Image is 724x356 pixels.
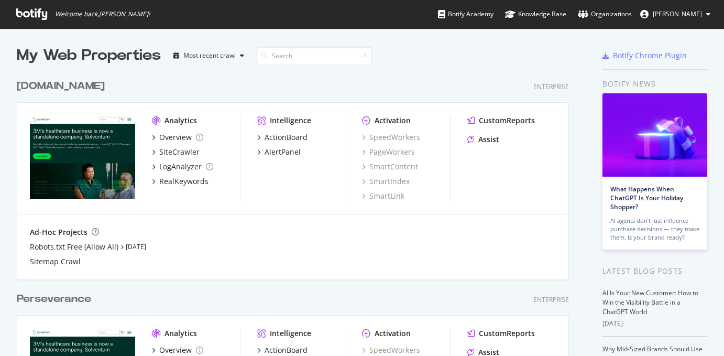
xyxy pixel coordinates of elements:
div: Assist [478,134,499,145]
div: AI agents don’t just influence purchase decisions — they make them. Is your brand ready? [610,217,699,242]
div: [DOMAIN_NAME] [17,79,105,94]
div: Organizations [578,9,632,19]
div: AlertPanel [265,147,301,157]
a: ActionBoard [257,132,308,143]
a: SpeedWorkers [362,132,420,143]
a: RealKeywords [152,176,209,187]
a: Perseverance [17,292,95,307]
button: [PERSON_NAME] [632,6,719,23]
img: What Happens When ChatGPT Is Your Holiday Shopper? [602,93,707,177]
div: Enterprise [533,295,569,304]
a: LogAnalyzer [152,161,213,172]
div: Intelligence [270,328,311,339]
div: Knowledge Base [505,9,566,19]
a: [DOMAIN_NAME] [17,79,109,94]
button: Most recent crawl [169,47,248,64]
div: My Web Properties [17,45,161,66]
div: RealKeywords [159,176,209,187]
div: CustomReports [479,328,535,339]
span: Judson Turk [653,9,702,18]
div: Activation [375,115,411,126]
a: SmartContent [362,161,418,172]
a: SiteCrawler [152,147,200,157]
div: Perseverance [17,292,91,307]
input: Search [257,47,372,65]
a: Sitemap Crawl [30,256,81,267]
div: Analytics [164,328,197,339]
div: ActionBoard [265,132,308,143]
div: CustomReports [479,115,535,126]
div: Botify Academy [438,9,493,19]
div: Most recent crawl [183,52,236,59]
span: Welcome back, [PERSON_NAME] ! [55,10,150,18]
div: Overview [159,345,192,355]
div: Analytics [164,115,197,126]
div: Botify news [602,78,707,90]
a: PageWorkers [362,147,415,157]
div: ActionBoard [265,345,308,355]
a: CustomReports [467,328,535,339]
a: ActionBoard [257,345,308,355]
a: Assist [467,134,499,145]
a: AI Is Your New Customer: How to Win the Visibility Battle in a ChatGPT World [602,288,698,316]
a: Overview [152,132,203,143]
div: Ad-Hoc Projects [30,227,87,238]
img: solventum.com [30,115,135,200]
a: Overview [152,345,203,355]
a: AlertPanel [257,147,301,157]
a: [DATE] [126,242,146,251]
div: Enterprise [533,82,569,91]
a: Botify Chrome Plugin [602,50,687,61]
div: LogAnalyzer [159,161,202,172]
a: Robots.txt Free (Allow All) [30,242,118,252]
div: Latest Blog Posts [602,265,707,277]
div: Intelligence [270,115,311,126]
div: Overview [159,132,192,143]
a: SmartIndex [362,176,410,187]
a: What Happens When ChatGPT Is Your Holiday Shopper? [610,185,683,211]
div: Botify Chrome Plugin [613,50,687,61]
a: SmartLink [362,191,404,201]
a: CustomReports [467,115,535,126]
div: Activation [375,328,411,339]
div: SiteCrawler [159,147,200,157]
div: [DATE] [602,319,707,328]
a: SpeedWorkers [362,345,420,355]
